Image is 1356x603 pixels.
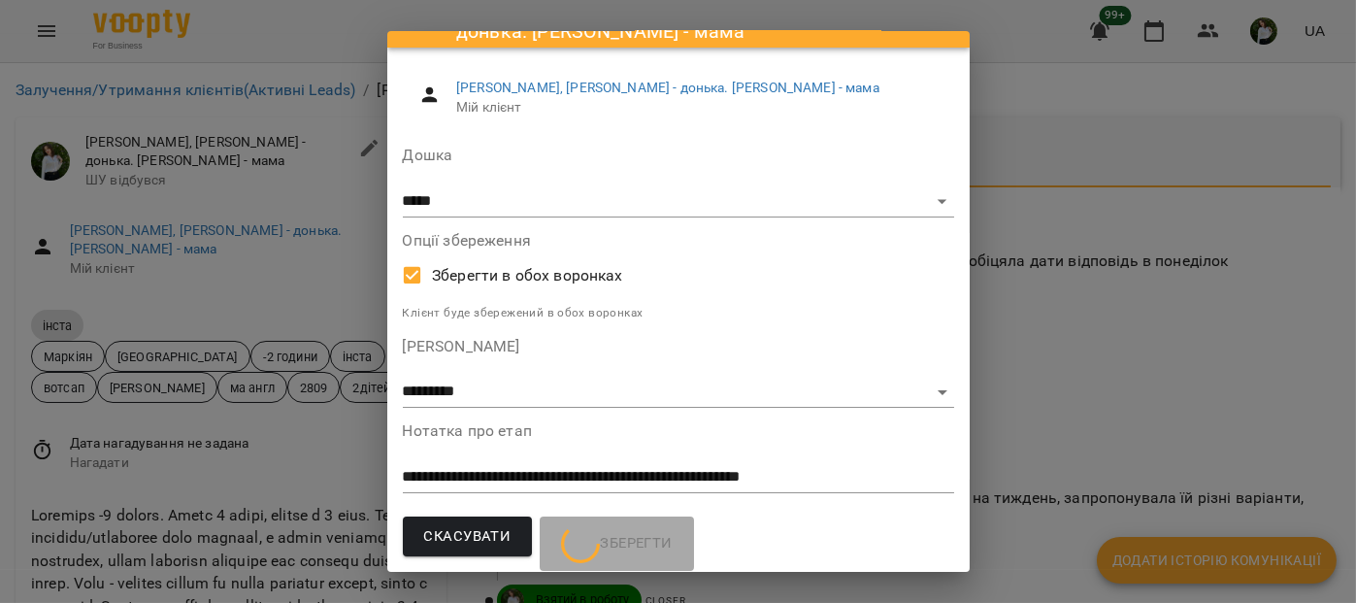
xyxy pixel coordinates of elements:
[456,98,938,117] span: Мій клієнт
[432,264,623,287] span: Зберегти в обох воронках
[403,148,954,163] label: Дошка
[456,80,879,95] a: [PERSON_NAME], [PERSON_NAME] - донька. [PERSON_NAME] - мама
[403,339,954,354] label: [PERSON_NAME]
[403,517,533,557] button: Скасувати
[403,423,954,439] label: Нотатка про етап
[403,304,954,323] p: Клієнт буде збережений в обох воронках
[424,524,512,550] span: Скасувати
[403,233,954,249] label: Опції збереження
